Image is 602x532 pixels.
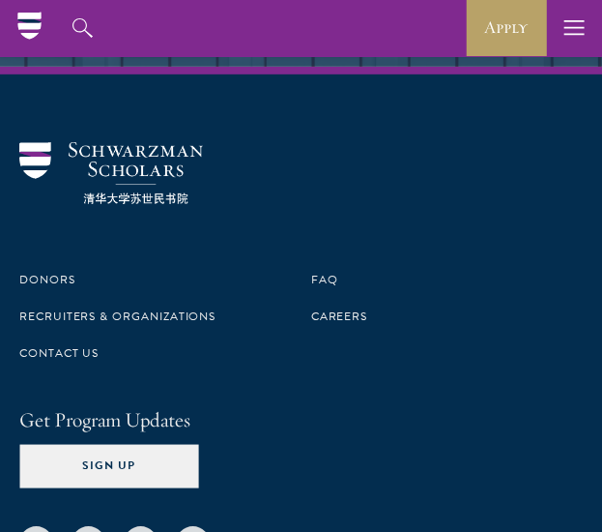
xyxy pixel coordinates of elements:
[19,444,198,488] button: Sign Up
[19,405,583,436] h4: Get Program Updates
[19,271,75,288] a: Donors
[19,308,215,325] a: Recruiters & Organizations
[311,308,368,325] a: Careers
[19,142,203,203] img: Schwarzman Scholars
[19,344,99,362] a: Contact Us
[311,271,338,288] a: FAQ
